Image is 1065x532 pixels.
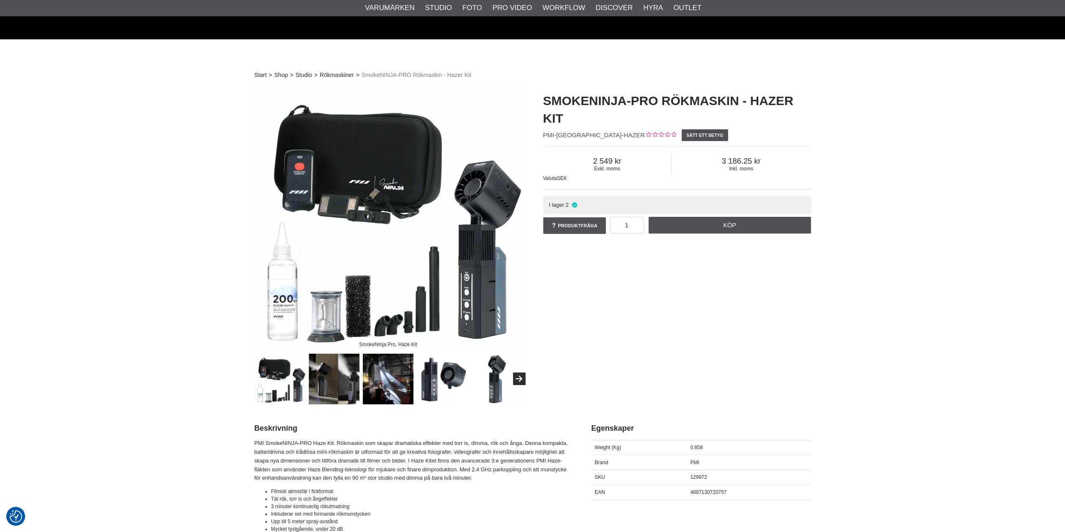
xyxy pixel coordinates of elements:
a: Produktfråga [543,217,606,234]
a: Pro Video [493,3,532,13]
span: SmokeNINJA-PRO Rökmaskin - Hazer Kit [362,71,471,80]
a: Sätt ett betyg [682,129,728,141]
a: Workflow [542,3,585,13]
li: Upp till 5 meter spray-avstånd [271,518,570,525]
span: > [290,71,293,80]
a: Foto [462,3,482,13]
img: Haze Blending technology for finer haze [471,354,521,404]
span: 129972 [690,474,707,480]
h1: SmokeNINJA-PRO Rökmaskin - Hazer Kit [543,92,811,127]
span: 3 186.25 [672,157,811,166]
span: 2 549 [543,157,672,166]
a: Studio [425,3,452,13]
img: The fan comes with 2.4Ghz pairing [417,354,467,404]
div: Kundbetyg: 0 [645,131,676,140]
div: SmokeNinja Pro, Haze Kit [352,337,424,352]
span: I lager [549,202,564,208]
img: Revisit consent button [10,510,22,523]
span: Brand [595,460,608,465]
li: 3 minuter kontinuerlig rökutmatning [271,503,570,510]
img: SmokeNinja Pro, Haze Kit [254,84,522,352]
li: Inkluderar set med formande rökmunstycken [271,510,570,518]
span: PMI-[GEOGRAPHIC_DATA]-HAZER [543,131,645,139]
a: Shop [274,71,288,80]
span: SEK [557,175,567,181]
span: Valuta [543,175,557,181]
a: Outlet [673,3,701,13]
li: Filmisk atmosfär i fickformat [271,488,570,495]
span: SKU [595,474,605,480]
h2: Egenskaper [591,423,811,434]
button: Samtyckesinställningar [10,509,22,524]
span: > [356,71,359,80]
a: Rökmaskiner [320,71,354,80]
span: EAN [595,489,605,495]
i: I lager [571,202,578,208]
button: Next [513,373,526,385]
a: Discover [595,3,633,13]
a: Köp [649,217,811,234]
h2: Beskrivning [254,423,570,434]
span: > [314,71,318,80]
img: Wireless mini smoke machine [309,354,359,404]
span: 2 [566,202,569,208]
span: Weight (Kg) [595,445,621,450]
p: PMI SmokeNINJA-PRO Haze Kit. Rökmaskin som skapar dramatiska effekter med torr is, dimma, rök och... [254,439,570,483]
span: Inkl. moms [672,166,811,172]
a: Start [254,71,267,80]
span: > [269,71,272,80]
a: Studio [295,71,312,80]
span: 0.858 [690,445,703,450]
span: PMI [690,460,699,465]
a: Hyra [643,3,663,13]
li: Tät rök, torr is och ångeffekter [271,495,570,503]
span: Exkl. moms [543,166,672,172]
span: 4897130720757 [690,489,727,495]
a: Varumärken [365,3,415,13]
img: Create cinematic dry ice, haze, fog, and steam effects [363,354,413,404]
img: SmokeNinja Pro, Haze Kit [255,354,305,404]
